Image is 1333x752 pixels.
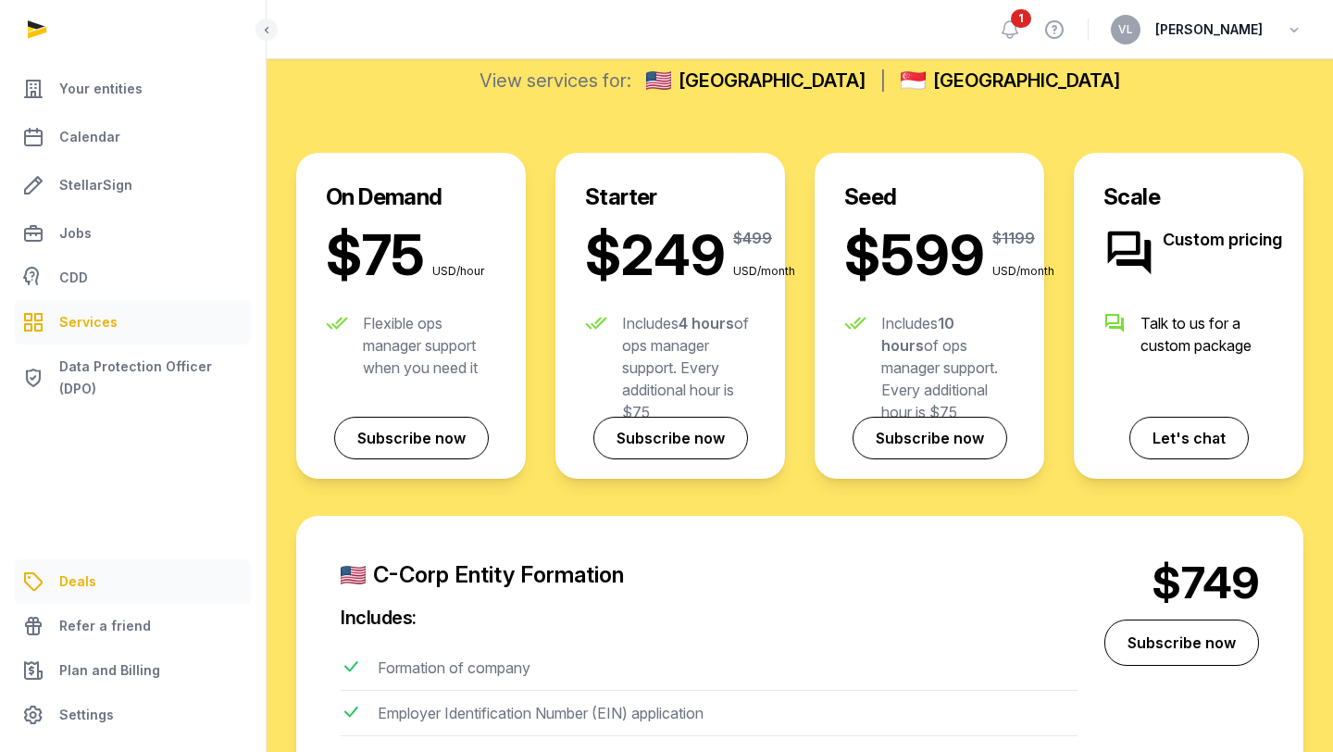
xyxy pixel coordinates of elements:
[378,657,530,686] div: Formation of company
[326,182,496,212] h2: On Demand
[59,704,114,726] span: Settings
[1129,417,1249,459] a: Let's chat
[593,417,748,459] a: Subscribe now
[585,182,755,212] h2: Starter
[15,604,251,648] a: Refer a friend
[992,264,1066,279] span: USD/month
[15,559,251,604] a: Deals
[15,115,251,159] a: Calendar
[15,300,251,345] a: Services
[59,222,92,244] span: Jobs
[1092,560,1259,605] p: $749
[880,68,886,94] span: |
[59,570,96,593] span: Deals
[15,648,251,693] a: Plan and Billing
[334,417,489,459] a: Subscribe now
[363,312,496,379] div: Flexible ops manager support when you need it
[933,68,1120,94] span: [GEOGRAPHIC_DATA]
[59,267,88,289] span: CDD
[59,78,143,100] span: Your entities
[15,259,251,296] a: CDD
[59,126,120,148] span: Calendar
[679,68,866,94] span: [GEOGRAPHIC_DATA]
[1104,620,1259,666] a: Subscribe now
[853,417,1007,459] a: Subscribe now
[881,312,1015,423] div: Includes of ops manager support. Every additional hour is $75
[59,356,243,400] span: Data Protection Officer (DPO)
[59,174,132,196] span: StellarSign
[1155,19,1263,41] span: [PERSON_NAME]
[1011,9,1031,28] span: 1
[1118,24,1133,35] span: VL
[844,182,1015,212] h2: Seed
[59,615,151,637] span: Refer a friend
[480,68,631,94] label: View services for:
[341,560,1078,590] div: C-Corp Entity Formation
[1240,663,1333,752] iframe: Chat Widget
[15,163,251,207] a: StellarSign
[733,227,772,249] span: $499
[432,264,506,279] span: USD/hour
[15,211,251,256] a: Jobs
[1163,227,1311,253] span: Custom pricing
[622,312,755,423] div: Includes of ops manager support. Every additional hour is $75
[844,227,985,282] span: $599
[59,311,118,333] span: Services
[1140,312,1274,357] div: Talk to us for a custom package
[326,227,425,282] span: $75
[15,348,251,407] a: Data Protection Officer (DPO)
[341,605,1078,631] p: Includes:
[378,702,704,732] div: Employer Identification Number (EIN) application
[15,693,251,737] a: Settings
[59,659,160,682] span: Plan and Billing
[992,227,1035,249] span: $1199
[1103,182,1274,212] h2: Scale
[679,314,734,332] strong: 4 hours
[733,264,807,279] span: USD/month
[1111,15,1140,44] button: VL
[585,227,726,282] span: $249
[15,67,251,111] a: Your entities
